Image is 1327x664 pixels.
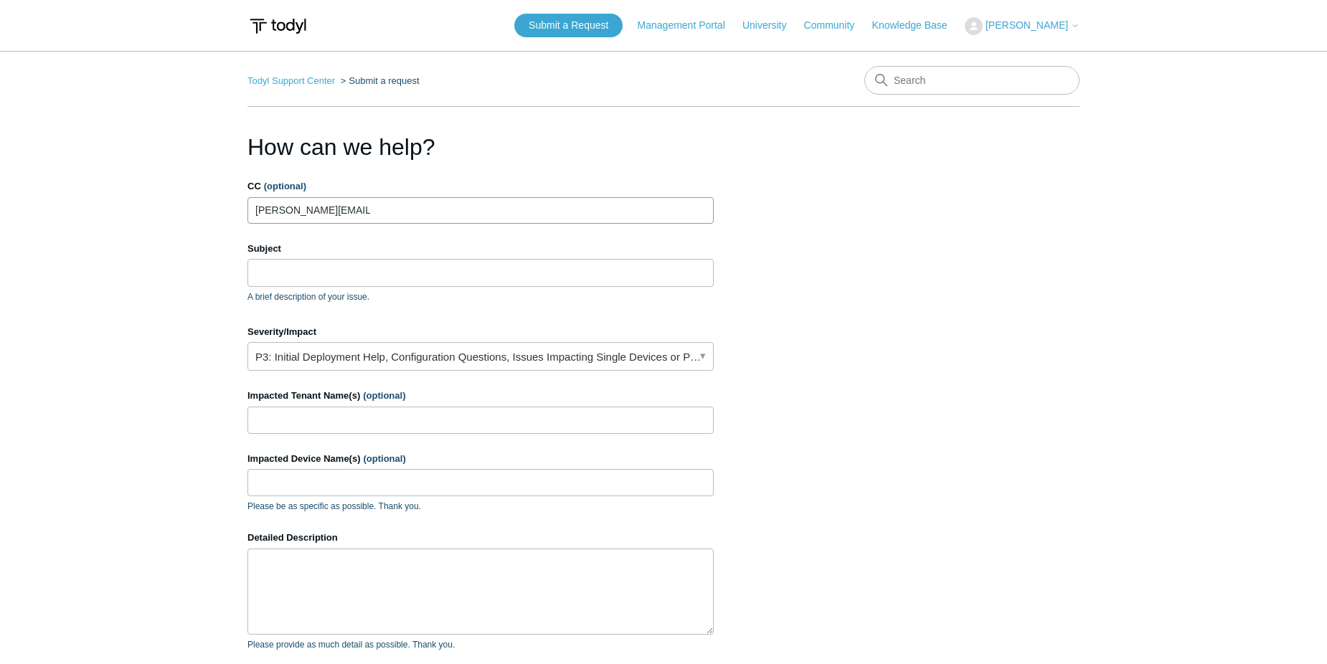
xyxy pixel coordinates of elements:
[247,242,714,256] label: Subject
[363,390,405,401] span: (optional)
[965,17,1080,35] button: [PERSON_NAME]
[247,130,714,164] h1: How can we help?
[247,342,714,371] a: P3: Initial Deployment Help, Configuration Questions, Issues Impacting Single Devices or Past Out...
[247,325,714,339] label: Severity/Impact
[364,453,406,464] span: (optional)
[247,290,714,303] p: A brief description of your issue.
[872,18,962,33] a: Knowledge Base
[247,75,338,86] li: Todyl Support Center
[514,14,623,37] a: Submit a Request
[247,500,714,513] p: Please be as specific as possible. Thank you.
[804,18,869,33] a: Community
[638,18,740,33] a: Management Portal
[250,199,376,221] input: Add emails
[247,179,714,194] label: CC
[986,19,1068,31] span: [PERSON_NAME]
[742,18,801,33] a: University
[247,452,714,466] label: Impacted Device Name(s)
[247,531,714,545] label: Detailed Description
[247,13,308,39] img: Todyl Support Center Help Center home page
[247,389,714,403] label: Impacted Tenant Name(s)
[247,75,335,86] a: Todyl Support Center
[264,181,306,191] span: (optional)
[864,66,1080,95] input: Search
[247,638,714,651] p: Please provide as much detail as possible. Thank you.
[338,75,420,86] li: Submit a request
